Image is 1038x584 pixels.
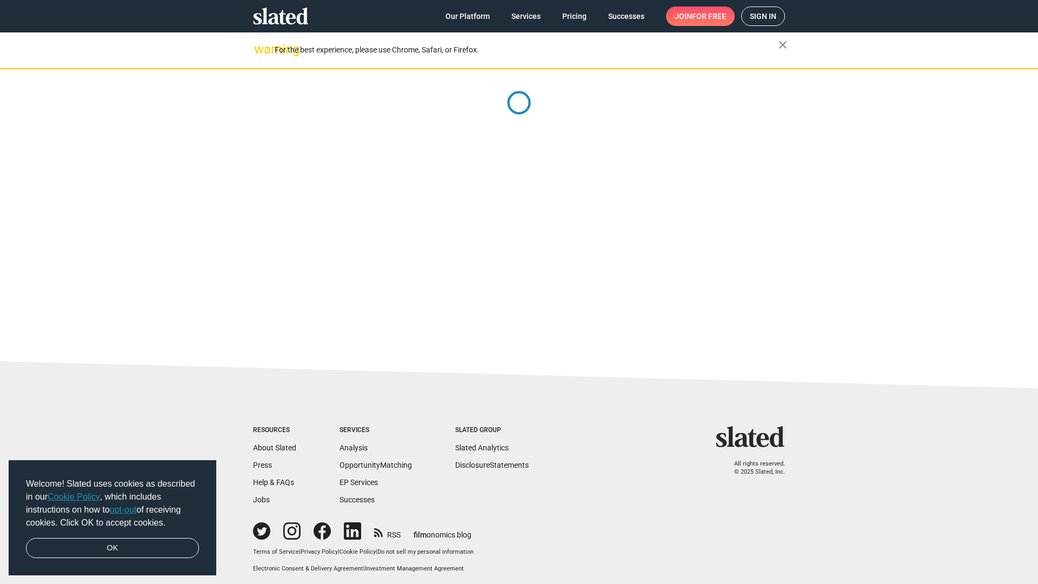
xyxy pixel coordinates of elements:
[445,6,490,26] span: Our Platform
[363,565,365,572] span: |
[340,495,375,504] a: Successes
[666,6,735,26] a: Joinfor free
[608,6,644,26] span: Successes
[414,530,427,539] span: film
[340,461,412,469] a: OpportunityMatching
[554,6,595,26] a: Pricing
[377,548,474,556] button: Do not sell my personal information
[340,548,376,555] a: Cookie Policy
[455,443,509,452] a: Slated Analytics
[253,495,270,504] a: Jobs
[750,7,776,25] span: Sign in
[253,478,294,487] a: Help & FAQs
[9,460,216,576] div: cookieconsent
[299,548,301,555] span: |
[511,6,541,26] span: Services
[414,521,471,540] a: filmonomics blog
[776,38,789,51] mat-icon: close
[253,461,272,469] a: Press
[110,505,137,514] a: opt-out
[253,548,299,555] a: Terms of Service
[253,565,363,572] a: Electronic Consent & Delivery Agreement
[26,538,199,559] a: dismiss cookie message
[376,548,377,555] span: |
[437,6,498,26] a: Our Platform
[340,426,412,435] div: Services
[340,478,378,487] a: EP Services
[48,492,100,501] a: Cookie Policy
[692,6,726,26] span: for free
[365,565,464,572] a: Investment Management Agreement
[26,477,199,529] span: Welcome! Slated uses cookies as described in our , which includes instructions on how to of recei...
[723,460,785,476] p: All rights reserved. © 2025 Slated, Inc.
[562,6,587,26] span: Pricing
[600,6,653,26] a: Successes
[253,443,296,452] a: About Slated
[253,426,296,435] div: Resources
[338,548,340,555] span: |
[340,443,368,452] a: Analysis
[455,426,529,435] div: Slated Group
[455,461,529,469] a: DisclosureStatements
[503,6,549,26] a: Services
[301,548,338,555] a: Privacy Policy
[675,6,726,26] span: Join
[741,6,785,26] a: Sign in
[254,43,267,56] mat-icon: warning
[275,43,778,57] div: For the best experience, please use Chrome, Safari, or Firefox.
[374,523,401,540] a: RSS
